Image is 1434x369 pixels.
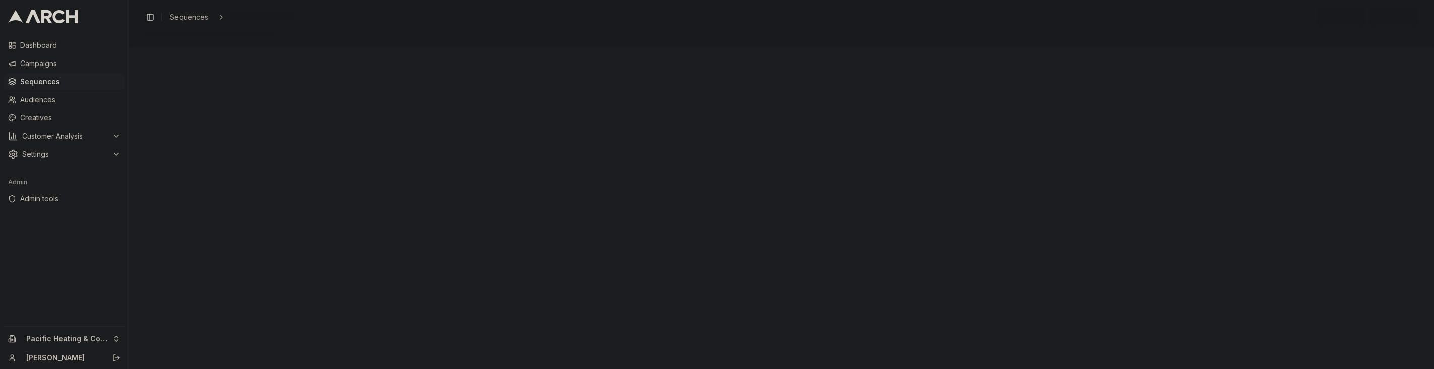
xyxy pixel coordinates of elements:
span: Sequences [170,12,208,22]
span: Sequences [20,77,121,87]
span: Settings [22,149,108,159]
span: Audiences [20,95,121,105]
button: Settings [4,146,125,162]
span: Customer Analysis [22,131,108,141]
div: Admin [4,174,125,191]
a: Sequences [4,74,125,90]
span: Creatives [20,113,121,123]
span: Dashboard [20,40,121,50]
span: Campaigns [20,58,121,69]
a: Sequences [166,10,212,24]
a: Admin tools [4,191,125,207]
a: Creatives [4,110,125,126]
button: Log out [109,351,124,365]
a: Campaigns [4,55,125,72]
a: [PERSON_NAME] [26,353,101,363]
button: Customer Analysis [4,128,125,144]
span: Pacific Heating & Cooling [26,334,108,343]
a: Dashboard [4,37,125,53]
span: Admin tools [20,194,121,204]
a: Audiences [4,92,125,108]
button: Pacific Heating & Cooling [4,331,125,347]
nav: breadcrumb [166,10,295,24]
